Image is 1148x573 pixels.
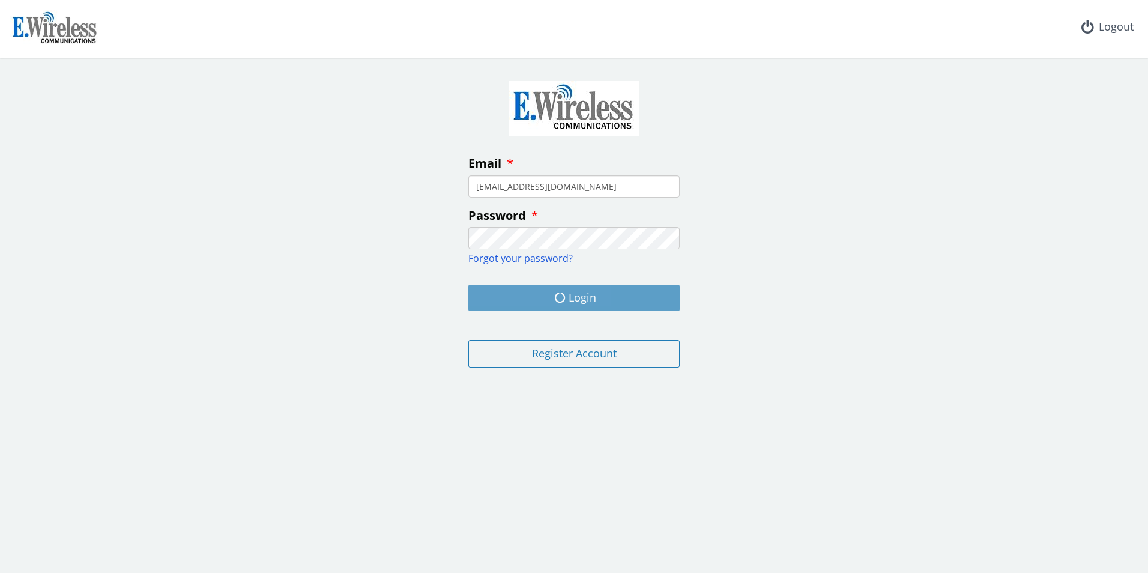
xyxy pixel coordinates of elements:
span: Password [468,207,526,223]
button: Login [468,285,680,311]
span: Email [468,155,501,171]
a: Forgot your password? [468,252,573,265]
input: enter your email address [468,175,680,198]
button: Register Account [468,340,680,368]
